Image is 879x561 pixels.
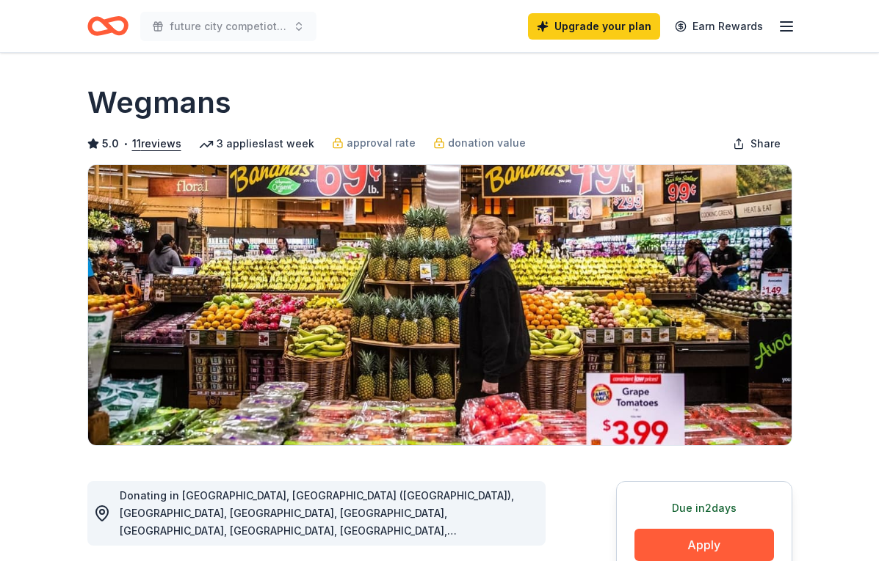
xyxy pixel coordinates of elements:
[120,489,514,554] span: Donating in [GEOGRAPHIC_DATA], [GEOGRAPHIC_DATA] ([GEOGRAPHIC_DATA]), [GEOGRAPHIC_DATA], [GEOGRAP...
[170,18,287,35] span: future city competiotion fundraiser
[666,13,772,40] a: Earn Rewards
[88,165,792,445] img: Image for Wegmans
[448,134,526,152] span: donation value
[721,129,792,158] button: Share
[87,82,231,123] h1: Wegmans
[102,135,119,153] span: 5.0
[332,134,416,152] a: approval rate
[347,134,416,152] span: approval rate
[634,499,774,517] div: Due in 2 days
[634,529,774,561] button: Apply
[132,135,181,153] button: 11reviews
[199,135,314,153] div: 3 applies last week
[750,135,781,153] span: Share
[528,13,660,40] a: Upgrade your plan
[140,12,316,41] button: future city competiotion fundraiser
[123,138,128,150] span: •
[87,9,129,43] a: Home
[433,134,526,152] a: donation value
